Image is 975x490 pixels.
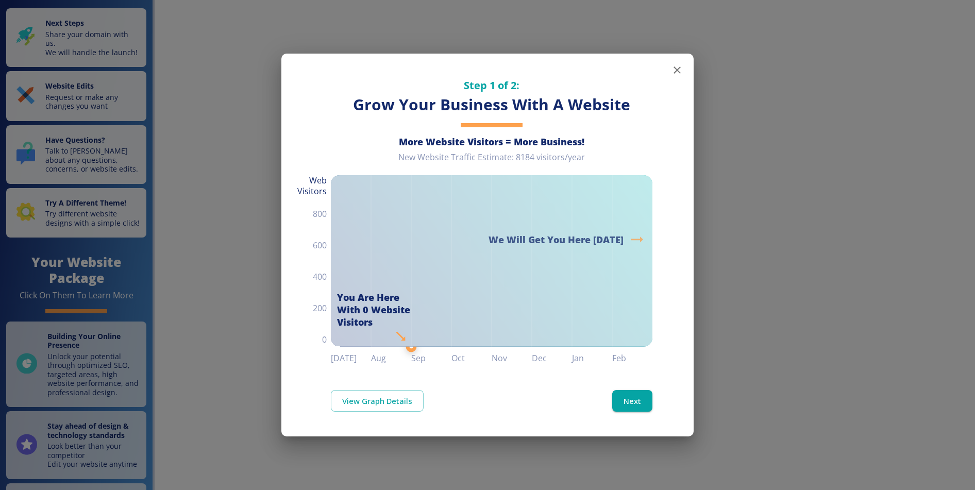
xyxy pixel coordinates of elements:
[612,390,652,412] button: Next
[451,351,492,365] h6: Oct
[371,351,411,365] h6: Aug
[572,351,612,365] h6: Jan
[331,351,371,365] h6: [DATE]
[411,351,451,365] h6: Sep
[612,351,652,365] h6: Feb
[331,390,424,412] a: View Graph Details
[331,94,652,115] h3: Grow Your Business With A Website
[532,351,572,365] h6: Dec
[331,78,652,92] h5: Step 1 of 2:
[492,351,532,365] h6: Nov
[331,152,652,171] div: New Website Traffic Estimate: 8184 visitors/year
[331,136,652,148] h6: More Website Visitors = More Business!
